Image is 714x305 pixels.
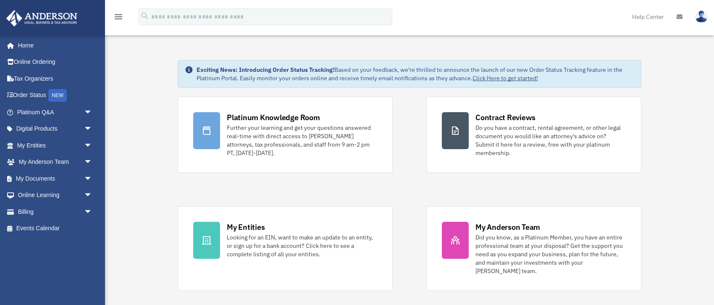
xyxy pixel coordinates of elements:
[227,233,377,258] div: Looking for an EIN, want to make an update to an entity, or sign up for a bank account? Click her...
[475,222,540,232] div: My Anderson Team
[227,124,377,157] div: Further your learning and get your questions answered real-time with direct access to [PERSON_NAM...
[197,66,334,74] strong: Exciting News: Introducing Order Status Tracking!
[84,187,101,204] span: arrow_drop_down
[4,10,80,26] img: Anderson Advisors Platinum Portal
[84,121,101,138] span: arrow_drop_down
[140,11,150,21] i: search
[6,220,105,237] a: Events Calendar
[84,154,101,171] span: arrow_drop_down
[695,11,708,23] img: User Pic
[6,137,105,154] a: My Entitiesarrow_drop_down
[227,222,265,232] div: My Entities
[426,206,641,291] a: My Anderson Team Did you know, as a Platinum Member, you have an entire professional team at your...
[113,15,123,22] a: menu
[6,37,101,54] a: Home
[6,54,105,71] a: Online Ordering
[197,66,634,82] div: Based on your feedback, we're thrilled to announce the launch of our new Order Status Tracking fe...
[6,121,105,137] a: Digital Productsarrow_drop_down
[6,154,105,171] a: My Anderson Teamarrow_drop_down
[6,104,105,121] a: Platinum Q&Aarrow_drop_down
[178,206,393,291] a: My Entities Looking for an EIN, want to make an update to an entity, or sign up for a bank accoun...
[472,74,538,82] a: Click Here to get started!
[84,170,101,187] span: arrow_drop_down
[475,124,626,157] div: Do you have a contract, rental agreement, or other legal document you would like an attorney's ad...
[84,104,101,121] span: arrow_drop_down
[6,170,105,187] a: My Documentsarrow_drop_down
[113,12,123,22] i: menu
[84,203,101,221] span: arrow_drop_down
[475,233,626,275] div: Did you know, as a Platinum Member, you have an entire professional team at your disposal? Get th...
[426,97,641,173] a: Contract Reviews Do you have a contract, rental agreement, or other legal document you would like...
[6,70,105,87] a: Tax Organizers
[48,89,67,102] div: NEW
[475,112,535,123] div: Contract Reviews
[84,137,101,154] span: arrow_drop_down
[6,87,105,104] a: Order StatusNEW
[6,203,105,220] a: Billingarrow_drop_down
[6,187,105,204] a: Online Learningarrow_drop_down
[178,97,393,173] a: Platinum Knowledge Room Further your learning and get your questions answered real-time with dire...
[227,112,320,123] div: Platinum Knowledge Room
